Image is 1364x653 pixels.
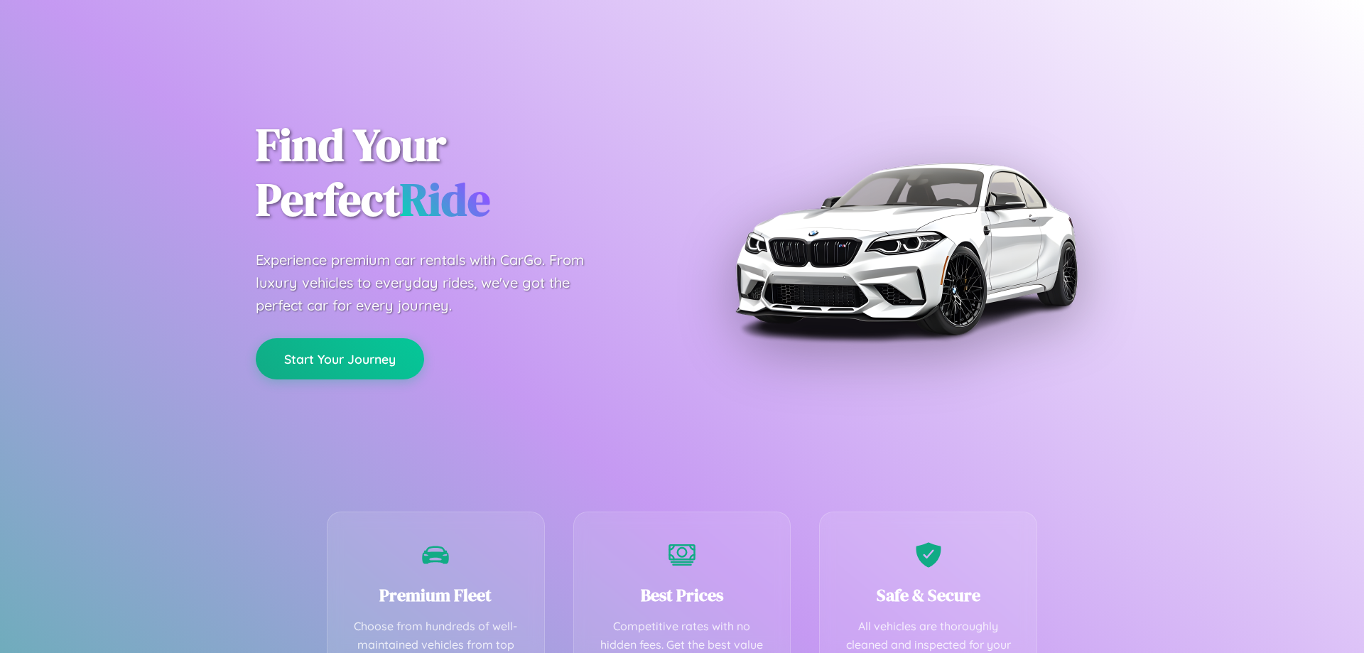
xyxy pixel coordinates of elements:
[728,71,1083,426] img: Premium BMW car rental vehicle
[256,338,424,379] button: Start Your Journey
[349,583,523,607] h3: Premium Fleet
[400,168,490,230] span: Ride
[256,118,661,227] h1: Find Your Perfect
[841,583,1015,607] h3: Safe & Secure
[256,249,611,317] p: Experience premium car rentals with CarGo. From luxury vehicles to everyday rides, we've got the ...
[595,583,769,607] h3: Best Prices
